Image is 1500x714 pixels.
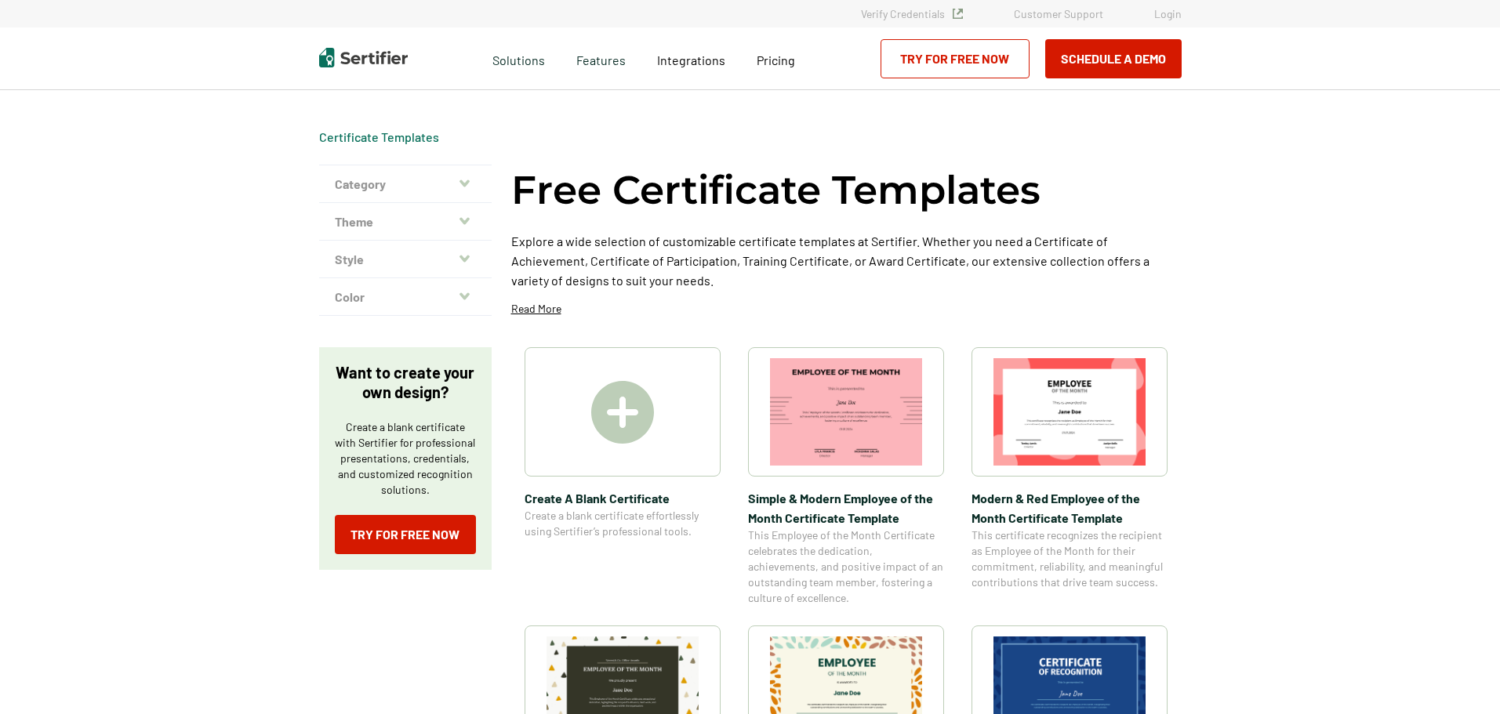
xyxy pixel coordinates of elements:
[576,49,626,68] span: Features
[972,488,1168,527] span: Modern & Red Employee of the Month Certificate Template
[591,381,654,444] img: Create A Blank Certificate
[972,527,1168,590] span: This certificate recognizes the recipient as Employee of the Month for their commitment, reliabil...
[335,419,476,498] p: Create a blank certificate with Sertifier for professional presentations, credentials, and custom...
[319,165,492,203] button: Category
[770,358,922,466] img: Simple & Modern Employee of the Month Certificate Template
[861,7,963,20] a: Verify Credentials
[1014,7,1103,20] a: Customer Support
[1154,7,1182,20] a: Login
[511,231,1182,290] p: Explore a wide selection of customizable certificate templates at Sertifier. Whether you need a C...
[511,301,561,317] p: Read More
[748,527,944,606] span: This Employee of the Month Certificate celebrates the dedication, achievements, and positive impa...
[319,48,408,67] img: Sertifier | Digital Credentialing Platform
[335,515,476,554] a: Try for Free Now
[525,508,721,539] span: Create a blank certificate effortlessly using Sertifier’s professional tools.
[525,488,721,508] span: Create A Blank Certificate
[993,358,1146,466] img: Modern & Red Employee of the Month Certificate Template
[657,49,725,68] a: Integrations
[319,203,492,241] button: Theme
[757,49,795,68] a: Pricing
[319,129,439,145] div: Breadcrumb
[953,9,963,19] img: Verified
[511,165,1041,216] h1: Free Certificate Templates
[748,488,944,527] span: Simple & Modern Employee of the Month Certificate Template
[319,241,492,278] button: Style
[492,49,545,68] span: Solutions
[657,53,725,67] span: Integrations
[319,129,439,144] a: Certificate Templates
[972,347,1168,606] a: Modern & Red Employee of the Month Certificate TemplateModern & Red Employee of the Month Certifi...
[335,363,476,402] p: Want to create your own design?
[881,39,1030,78] a: Try for Free Now
[757,53,795,67] span: Pricing
[319,278,492,316] button: Color
[748,347,944,606] a: Simple & Modern Employee of the Month Certificate TemplateSimple & Modern Employee of the Month C...
[319,129,439,145] span: Certificate Templates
